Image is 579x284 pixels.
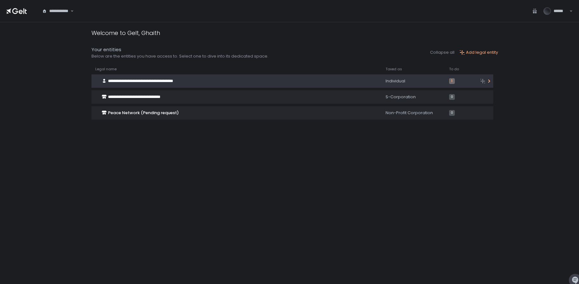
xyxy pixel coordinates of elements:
[38,4,74,18] div: Search for option
[449,110,455,116] span: 0
[95,67,117,72] span: Legal name
[386,78,441,84] div: Individual
[430,50,454,55] button: Collapse all
[91,53,268,59] div: Below are the entities you have access to. Select one to dive into its dedicated space.
[108,110,179,116] span: Peace Network (Pending request)
[449,78,455,84] span: 1
[449,67,459,72] span: To do
[460,50,498,55] button: Add legal entity
[386,94,441,100] div: S-Corporation
[386,110,441,116] div: Non-Profit Corporation
[91,29,160,37] div: Welcome to Gelt, Ghaith
[91,46,268,53] div: Your entities
[449,94,455,100] span: 0
[386,67,402,72] span: Taxed as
